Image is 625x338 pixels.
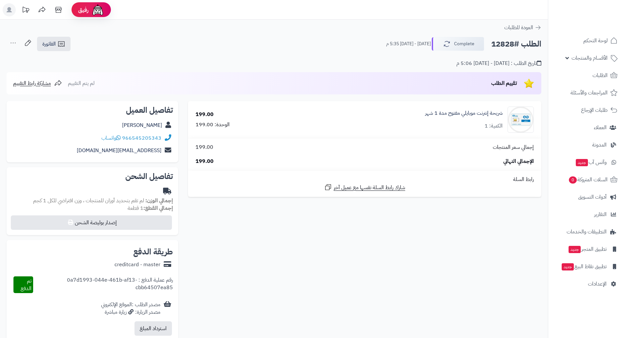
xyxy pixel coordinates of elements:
[588,279,607,288] span: الإعدادات
[567,227,607,236] span: التطبيقات والخدمات
[594,123,607,132] span: العملاء
[552,241,621,257] a: تطبيق المتجرجديد
[562,263,574,270] span: جديد
[491,79,517,87] span: تقييم الطلب
[386,41,431,47] small: [DATE] - [DATE] 5:35 م
[133,248,173,256] h2: طريقة الدفع
[425,109,503,117] a: شريحة إنترنت موبايلي مفتوح مدة 1 شهر
[504,24,533,31] span: العودة للطلبات
[101,308,160,316] div: مصدر الزيارة: زيارة مباشرة
[578,192,607,202] span: أدوات التسويق
[594,210,607,219] span: التقارير
[503,158,534,165] span: الإجمالي النهائي
[196,111,214,118] div: 199.00
[592,140,607,149] span: المدونة
[128,204,173,212] small: 1 قطعة
[432,37,484,51] button: Complete
[552,33,621,49] a: لوحة التحكم
[552,85,621,101] a: المراجعات والأسئلة
[552,224,621,240] a: التطبيقات والخدمات
[493,144,534,151] span: إجمالي سعر المنتجات
[583,36,608,45] span: لوحة التحكم
[115,261,160,268] div: creditcard - master
[143,204,173,212] strong: إجمالي القطع:
[17,3,34,18] a: تحديثات المنصة
[334,184,405,191] span: شارك رابط السلة نفسها مع عميل آخر
[569,246,581,253] span: جديد
[552,259,621,274] a: تطبيق نقاط البيعجديد
[42,40,56,48] span: الفاتورة
[145,197,173,205] strong: إجمالي الوزن:
[491,37,541,51] h2: الطلب #12828
[568,175,608,184] span: السلات المتروكة
[581,106,608,115] span: طلبات الإرجاع
[593,71,608,80] span: الطلبات
[508,107,533,133] img: 1698964621-%D8%AC%D8%A7%D8%A8%D8%B1%20%D8%A8%D9%88%D9%85%D9%88%D8%B2%D9%87000-90x90.jpeg
[13,79,62,87] a: مشاركة رابط التقييم
[21,277,31,292] span: تم الدفع
[68,79,94,87] span: لم يتم التقييم
[576,159,588,166] span: جديد
[575,158,607,167] span: وآتس آب
[324,183,405,191] a: شارك رابط السلة نفسها مع عميل آخر
[33,197,144,205] span: لم تقم بتحديد أوزان للمنتجات ، وزن افتراضي للكل 1 كجم
[485,122,503,130] div: الكمية: 1
[37,37,71,51] a: الفاتورة
[568,245,607,254] span: تطبيق المتجر
[77,147,161,154] a: [EMAIL_ADDRESS][DOMAIN_NAME]
[552,120,621,135] a: العملاء
[122,134,161,142] a: 966545205343
[552,189,621,205] a: أدوات التسويق
[552,137,621,153] a: المدونة
[33,276,173,293] div: رقم عملية الدفع : 0a7d1993-044e-461b-af13-cbb64507ea85
[552,207,621,222] a: التقارير
[456,60,541,67] div: تاريخ الطلب : [DATE] - [DATE] 5:06 م
[13,79,51,87] span: مشاركة رابط التقييم
[196,144,213,151] span: 199.00
[11,215,172,230] button: إصدار بوليصة الشحن
[196,158,214,165] span: 199.00
[91,3,104,16] img: ai-face.png
[572,53,608,63] span: الأقسام والمنتجات
[122,121,162,129] a: [PERSON_NAME]
[12,106,173,114] h2: تفاصيل العميل
[101,134,121,142] a: واتساب
[552,172,621,188] a: السلات المتروكة0
[552,68,621,83] a: الطلبات
[135,321,172,336] button: استرداد المبلغ
[561,262,607,271] span: تطبيق نقاط البيع
[552,154,621,170] a: وآتس آبجديد
[196,121,230,129] div: الوحدة: 199.00
[78,6,89,14] span: رفيق
[12,172,173,180] h2: تفاصيل الشحن
[101,301,160,316] div: مصدر الطلب :الموقع الإلكتروني
[552,102,621,118] a: طلبات الإرجاع
[191,176,539,183] div: رابط السلة
[552,276,621,292] a: الإعدادات
[504,24,541,31] a: العودة للطلبات
[571,88,608,97] span: المراجعات والأسئلة
[569,176,577,184] span: 0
